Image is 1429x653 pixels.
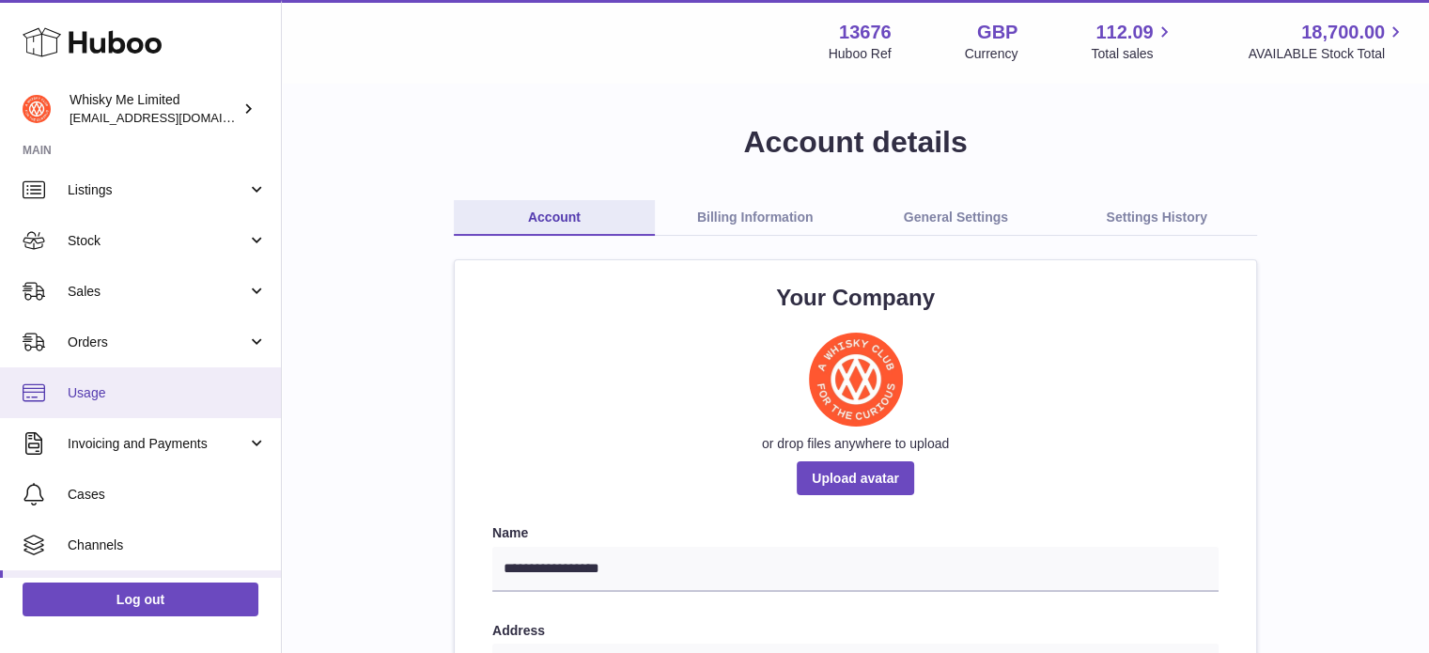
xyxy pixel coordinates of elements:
h1: Account details [312,122,1399,163]
strong: GBP [977,20,1017,45]
div: Huboo Ref [829,45,892,63]
span: Invoicing and Payments [68,435,247,453]
div: Currency [965,45,1018,63]
a: 18,700.00 AVAILABLE Stock Total [1248,20,1406,63]
a: Settings History [1056,200,1257,236]
span: Orders [68,334,247,351]
div: or drop files anywhere to upload [492,435,1219,453]
a: Billing Information [655,200,856,236]
span: AVAILABLE Stock Total [1248,45,1406,63]
span: Cases [68,486,267,504]
span: Total sales [1091,45,1174,63]
span: [EMAIL_ADDRESS][DOMAIN_NAME] [70,110,276,125]
span: 112.09 [1095,20,1153,45]
span: Channels [68,536,267,554]
span: Upload avatar [797,461,914,495]
span: Sales [68,283,247,301]
span: Stock [68,232,247,250]
div: Whisky Me Limited [70,91,239,127]
span: Usage [68,384,267,402]
img: WhiskyMe-Logo.jpg [809,333,903,427]
img: orders@whiskyshop.com [23,95,51,123]
a: 112.09 Total sales [1091,20,1174,63]
a: Account [454,200,655,236]
span: Listings [68,181,247,199]
strong: 13676 [839,20,892,45]
label: Address [492,622,1219,640]
label: Name [492,524,1219,542]
span: 18,700.00 [1301,20,1385,45]
a: Log out [23,583,258,616]
h2: Your Company [492,283,1219,313]
a: General Settings [856,200,1057,236]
